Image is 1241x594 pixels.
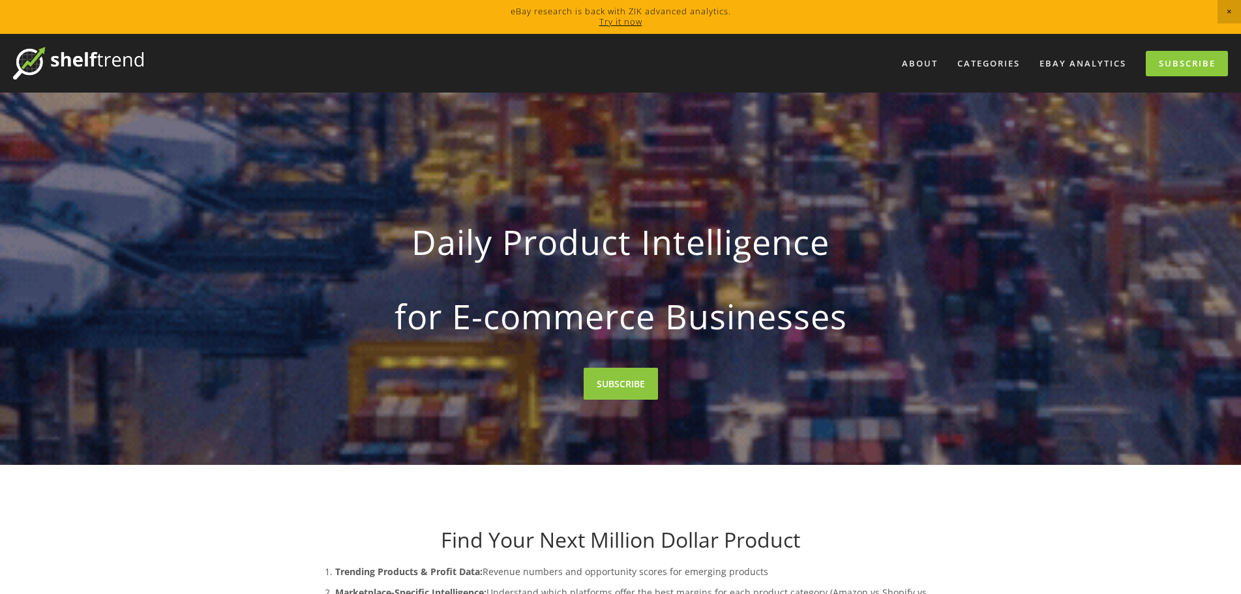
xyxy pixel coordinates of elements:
[335,563,933,580] p: Revenue numbers and opportunity scores for emerging products
[584,368,658,400] a: SUBSCRIBE
[13,47,143,80] img: ShelfTrend
[1146,51,1228,76] a: Subscribe
[1031,53,1135,74] a: eBay Analytics
[949,53,1028,74] div: Categories
[330,286,912,347] strong: for E-commerce Businesses
[599,16,642,27] a: Try it now
[330,211,912,273] strong: Daily Product Intelligence
[309,527,933,552] h1: Find Your Next Million Dollar Product
[893,53,946,74] a: About
[335,565,483,578] strong: Trending Products & Profit Data:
